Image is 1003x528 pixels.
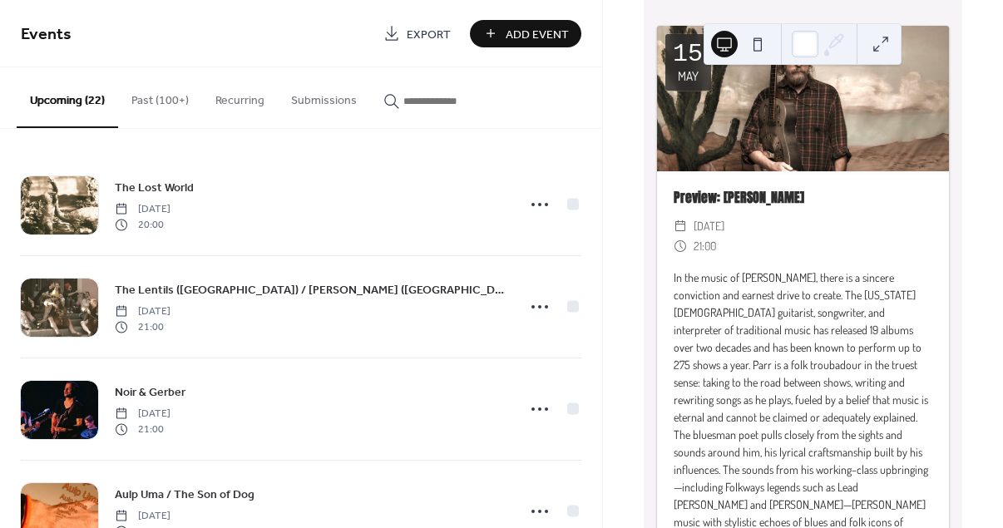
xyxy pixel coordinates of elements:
[115,217,170,232] span: 20:00
[115,384,185,402] span: Noir & Gerber
[115,178,194,197] a: The Lost World
[673,42,703,67] div: 15
[674,216,687,236] div: ​
[17,67,118,128] button: Upcoming (22)
[371,20,463,47] a: Export
[678,70,699,82] div: May
[115,282,506,299] span: The Lentils ([GEOGRAPHIC_DATA]) / [PERSON_NAME] ([GEOGRAPHIC_DATA]) / [PERSON_NAME] (FR)
[115,485,254,504] a: Aulp Uma / The Son of Dog
[115,202,170,217] span: [DATE]
[694,236,716,256] span: 21:00
[657,188,949,208] div: Preview: [PERSON_NAME]
[506,26,569,43] span: Add Event
[407,26,451,43] span: Export
[694,216,724,236] span: [DATE]
[115,407,170,422] span: [DATE]
[21,18,72,51] span: Events
[115,304,170,319] span: [DATE]
[115,422,170,437] span: 21:00
[115,280,506,299] a: The Lentils ([GEOGRAPHIC_DATA]) / [PERSON_NAME] ([GEOGRAPHIC_DATA]) / [PERSON_NAME] (FR)
[470,20,581,47] button: Add Event
[115,382,185,402] a: Noir & Gerber
[674,236,687,256] div: ​
[202,67,278,126] button: Recurring
[118,67,202,126] button: Past (100+)
[115,486,254,504] span: Aulp Uma / The Son of Dog
[115,509,170,524] span: [DATE]
[115,180,194,197] span: The Lost World
[278,67,370,126] button: Submissions
[115,319,170,334] span: 21:00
